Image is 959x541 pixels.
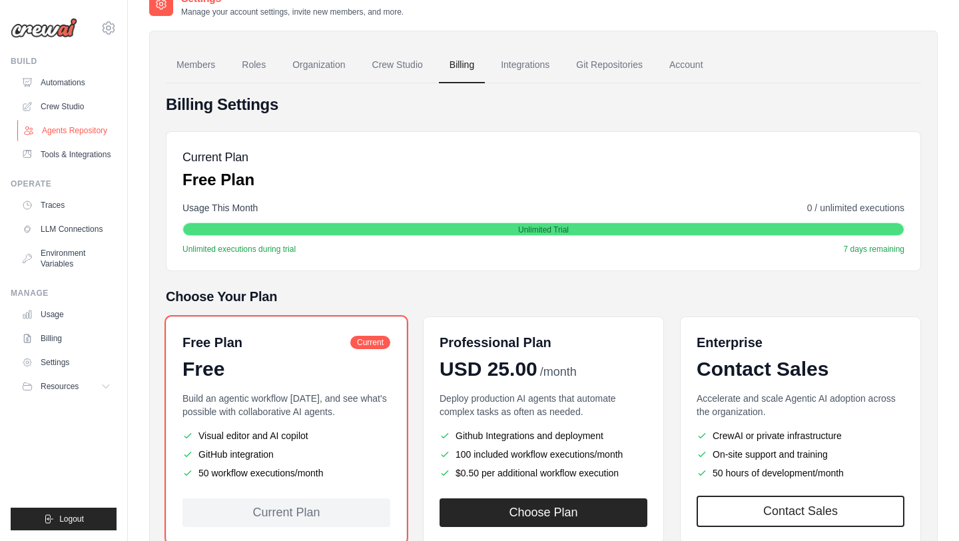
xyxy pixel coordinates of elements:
[59,514,84,524] span: Logout
[231,47,276,83] a: Roles
[697,466,904,480] li: 50 hours of development/month
[440,448,647,461] li: 100 included workflow executions/month
[16,304,117,325] a: Usage
[16,328,117,349] a: Billing
[11,18,77,38] img: Logo
[16,144,117,165] a: Tools & Integrations
[439,47,485,83] a: Billing
[182,448,390,461] li: GitHub integration
[16,243,117,274] a: Environment Variables
[440,466,647,480] li: $0.50 per additional workflow execution
[182,169,254,191] p: Free Plan
[182,357,390,381] div: Free
[518,225,569,235] span: Unlimited Trial
[182,429,390,442] li: Visual editor and AI copilot
[16,376,117,397] button: Resources
[16,72,117,93] a: Automations
[697,429,904,442] li: CrewAI or private infrastructure
[350,336,390,349] span: Current
[11,179,117,189] div: Operate
[440,392,647,418] p: Deploy production AI agents that automate complex tasks as often as needed.
[490,47,560,83] a: Integrations
[11,288,117,298] div: Manage
[16,352,117,373] a: Settings
[166,47,226,83] a: Members
[697,333,904,352] h6: Enterprise
[182,244,296,255] span: Unlimited executions during trial
[182,466,390,480] li: 50 workflow executions/month
[16,195,117,216] a: Traces
[440,333,551,352] h6: Professional Plan
[182,333,242,352] h6: Free Plan
[540,363,577,381] span: /month
[282,47,356,83] a: Organization
[166,94,921,115] h4: Billing Settings
[440,498,647,527] button: Choose Plan
[166,287,921,306] h5: Choose Your Plan
[182,498,390,527] div: Current Plan
[440,357,537,381] span: USD 25.00
[182,201,258,215] span: Usage This Month
[17,120,118,141] a: Agents Repository
[362,47,434,83] a: Crew Studio
[844,244,904,255] span: 7 days remaining
[41,381,79,392] span: Resources
[697,392,904,418] p: Accelerate and scale Agentic AI adoption across the organization.
[440,429,647,442] li: Github Integrations and deployment
[659,47,714,83] a: Account
[697,496,904,527] a: Contact Sales
[565,47,653,83] a: Git Repositories
[182,392,390,418] p: Build an agentic workflow [DATE], and see what's possible with collaborative AI agents.
[182,148,254,167] h5: Current Plan
[697,357,904,381] div: Contact Sales
[11,56,117,67] div: Build
[697,448,904,461] li: On-site support and training
[16,96,117,117] a: Crew Studio
[11,508,117,530] button: Logout
[807,201,904,215] span: 0 / unlimited executions
[181,7,404,17] p: Manage your account settings, invite new members, and more.
[16,219,117,240] a: LLM Connections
